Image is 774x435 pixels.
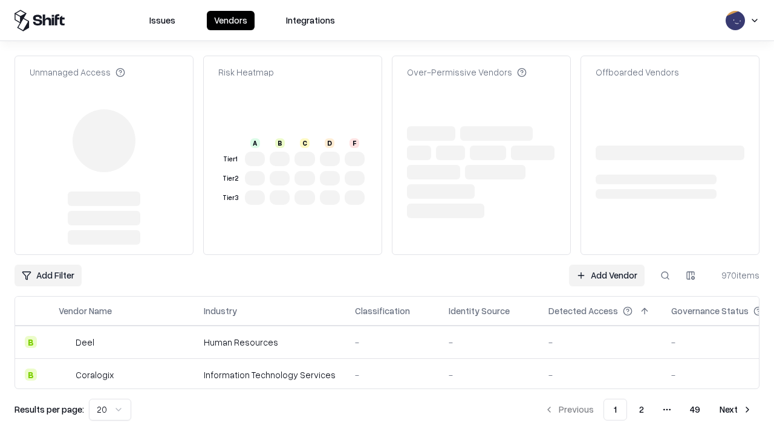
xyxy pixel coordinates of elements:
div: B [25,369,37,381]
p: Results per page: [15,403,84,416]
div: B [275,138,285,148]
div: Offboarded Vendors [596,66,679,79]
div: B [25,336,37,348]
div: A [250,138,260,148]
nav: pagination [537,399,759,420]
button: 49 [680,399,710,420]
div: - [548,369,652,381]
button: Integrations [279,11,342,30]
div: D [325,138,334,148]
div: Detected Access [548,304,618,317]
img: Deel [59,336,71,348]
div: - [449,369,529,381]
div: - [355,369,429,381]
div: - [355,336,429,349]
div: C [300,138,310,148]
div: Tier 1 [221,154,240,164]
button: Issues [142,11,183,30]
button: Next [712,399,759,420]
div: F [350,138,359,148]
button: Add Filter [15,265,82,286]
div: - [449,336,529,349]
a: Add Vendor [569,265,645,286]
div: Governance Status [671,304,749,317]
div: Classification [355,304,410,317]
div: - [548,336,652,349]
img: Coralogix [59,369,71,381]
button: 1 [603,399,627,420]
button: 2 [629,399,654,420]
div: Risk Heatmap [218,66,274,79]
div: 970 items [711,269,759,282]
div: Over-Permissive Vendors [407,66,527,79]
div: Information Technology Services [204,369,336,381]
button: Vendors [207,11,255,30]
div: Industry [204,304,237,317]
div: Tier 3 [221,193,240,203]
div: Vendor Name [59,304,112,317]
div: Unmanaged Access [30,66,125,79]
div: Tier 2 [221,173,240,184]
div: Coralogix [76,369,114,381]
div: Deel [76,336,94,349]
div: Identity Source [449,304,510,317]
div: Human Resources [204,336,336,349]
